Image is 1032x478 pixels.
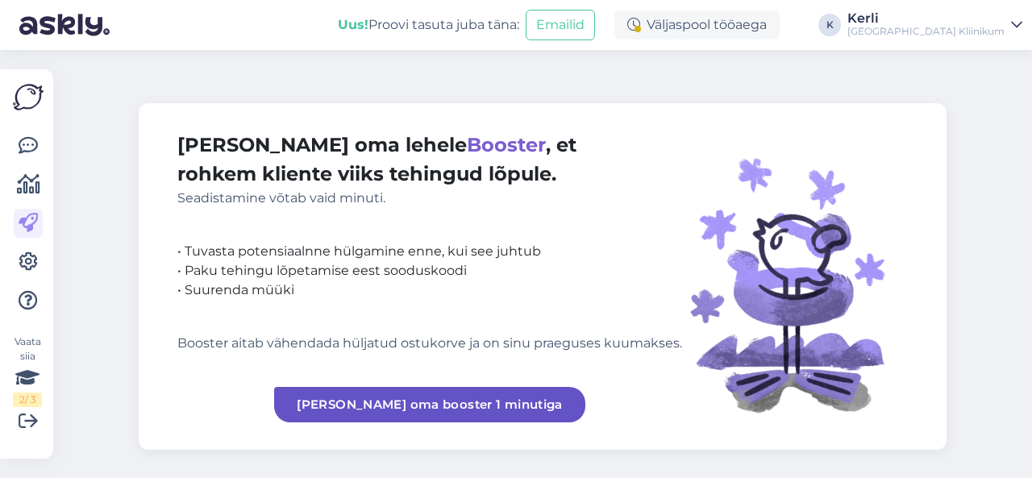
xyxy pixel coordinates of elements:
[614,10,780,39] div: Väljaspool tööaega
[177,189,682,208] div: Seadistamine võtab vaid minuti.
[682,131,908,422] img: illustration
[13,335,42,407] div: Vaata siia
[847,25,1005,38] div: [GEOGRAPHIC_DATA] Kliinikum
[818,14,841,36] div: K
[526,10,595,40] button: Emailid
[847,12,1005,25] div: Kerli
[177,334,682,353] div: Booster aitab vähendada hüljatud ostukorve ja on sinu praeguses kuumakses.
[177,281,682,300] div: • Suurenda müüki
[13,393,42,407] div: 2 / 3
[177,131,682,208] div: [PERSON_NAME] oma lehele , et rohkem kliente viiks tehingud lõpule.
[274,387,585,422] a: [PERSON_NAME] oma booster 1 minutiga
[338,15,519,35] div: Proovi tasuta juba täna:
[177,242,682,261] div: • Tuvasta potensiaalnne hülgamine enne, kui see juhtub
[467,133,546,156] span: Booster
[177,261,682,281] div: • Paku tehingu lõpetamise eest sooduskoodi
[847,12,1022,38] a: Kerli[GEOGRAPHIC_DATA] Kliinikum
[338,17,368,32] b: Uus!
[13,82,44,112] img: Askly Logo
